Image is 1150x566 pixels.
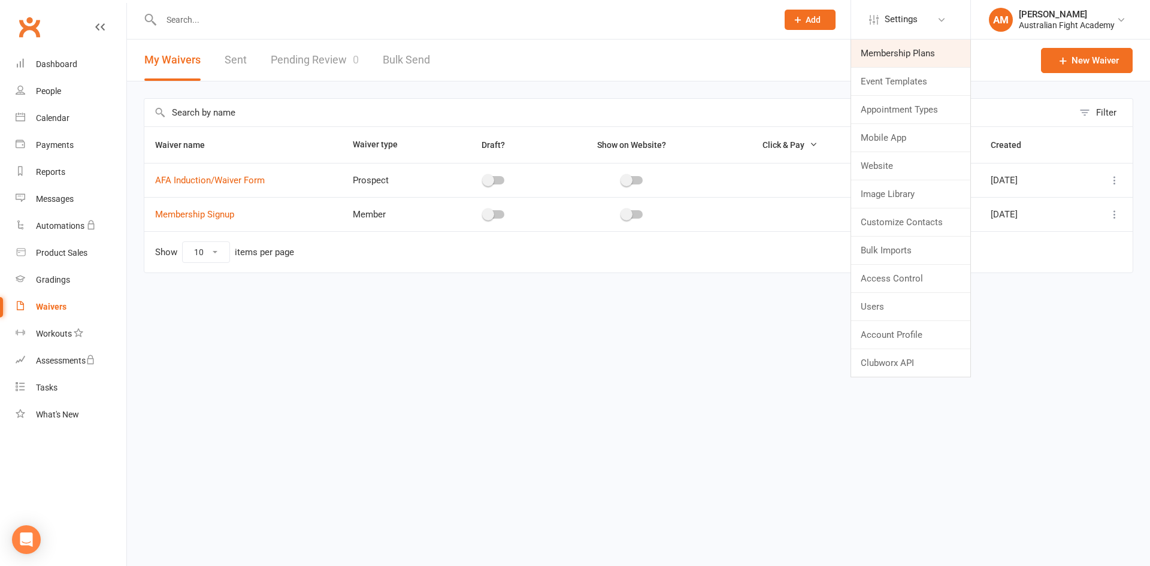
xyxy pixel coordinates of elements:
[12,525,41,554] div: Open Intercom Messenger
[16,159,126,186] a: Reports
[16,51,126,78] a: Dashboard
[36,86,61,96] div: People
[155,175,265,186] a: AFA Induction/Waiver Form
[36,302,66,311] div: Waivers
[1073,99,1133,126] button: Filter
[851,40,970,67] a: Membership Plans
[752,138,818,152] button: Click & Pay
[471,138,518,152] button: Draft?
[36,410,79,419] div: What's New
[36,356,95,365] div: Assessments
[16,347,126,374] a: Assessments
[36,113,69,123] div: Calendar
[16,401,126,428] a: What's New
[851,349,970,377] a: Clubworx API
[342,163,442,197] td: Prospect
[16,132,126,159] a: Payments
[851,293,970,320] a: Users
[16,320,126,347] a: Workouts
[851,208,970,236] a: Customize Contacts
[851,237,970,264] a: Bulk Imports
[991,138,1034,152] button: Created
[482,140,505,150] span: Draft?
[1019,20,1115,31] div: Australian Fight Academy
[158,11,769,28] input: Search...
[785,10,836,30] button: Add
[16,186,126,213] a: Messages
[155,140,218,150] span: Waiver name
[851,180,970,208] a: Image Library
[36,221,84,231] div: Automations
[36,140,74,150] div: Payments
[383,40,430,81] a: Bulk Send
[16,374,126,401] a: Tasks
[225,40,247,81] a: Sent
[14,12,44,42] a: Clubworx
[353,53,359,66] span: 0
[1096,105,1116,120] div: Filter
[155,209,234,220] a: Membership Signup
[342,127,442,163] th: Waiver type
[16,240,126,267] a: Product Sales
[597,140,666,150] span: Show on Website?
[851,321,970,349] a: Account Profile
[155,241,294,263] div: Show
[16,105,126,132] a: Calendar
[16,267,126,293] a: Gradings
[762,140,804,150] span: Click & Pay
[586,138,679,152] button: Show on Website?
[851,68,970,95] a: Event Templates
[989,8,1013,32] div: AM
[806,15,821,25] span: Add
[36,167,65,177] div: Reports
[36,248,87,258] div: Product Sales
[851,124,970,152] a: Mobile App
[980,163,1078,197] td: [DATE]
[991,140,1034,150] span: Created
[36,329,72,338] div: Workouts
[36,275,70,284] div: Gradings
[342,197,442,231] td: Member
[851,265,970,292] a: Access Control
[144,40,201,81] button: My Waivers
[16,78,126,105] a: People
[851,152,970,180] a: Website
[1019,9,1115,20] div: [PERSON_NAME]
[16,293,126,320] a: Waivers
[155,138,218,152] button: Waiver name
[851,96,970,123] a: Appointment Types
[144,99,1073,126] input: Search by name
[36,194,74,204] div: Messages
[36,383,57,392] div: Tasks
[1041,48,1133,73] a: New Waiver
[885,6,918,33] span: Settings
[36,59,77,69] div: Dashboard
[271,40,359,81] a: Pending Review0
[16,213,126,240] a: Automations
[235,247,294,258] div: items per page
[980,197,1078,231] td: [DATE]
